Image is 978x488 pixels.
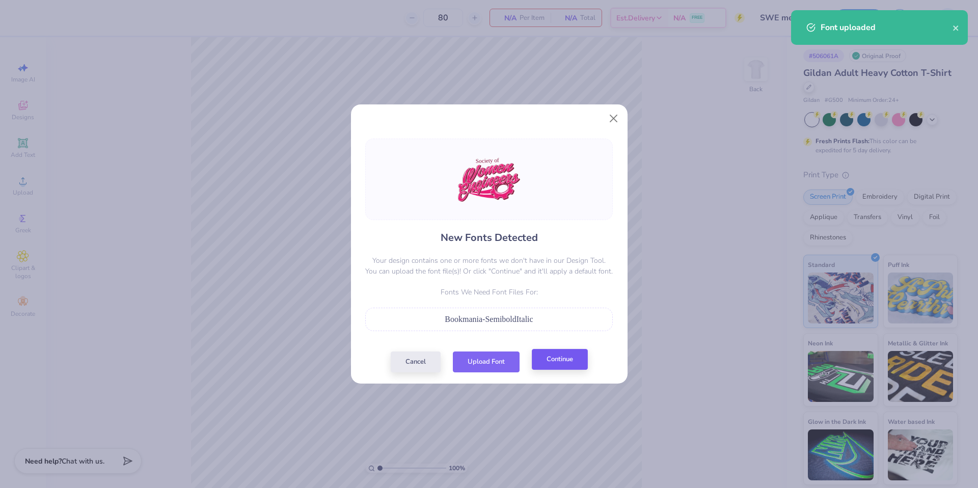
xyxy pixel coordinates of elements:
span: Bookmania-SemiboldItalic [445,315,533,323]
button: Upload Font [453,351,520,372]
button: Continue [532,349,588,370]
div: Font uploaded [821,21,953,34]
p: Your design contains one or more fonts we don't have in our Design Tool. You can upload the font ... [365,255,613,277]
button: Close [604,109,623,128]
p: Fonts We Need Font Files For: [365,287,613,297]
h4: New Fonts Detected [441,230,538,245]
button: close [953,21,960,34]
button: Cancel [391,351,441,372]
